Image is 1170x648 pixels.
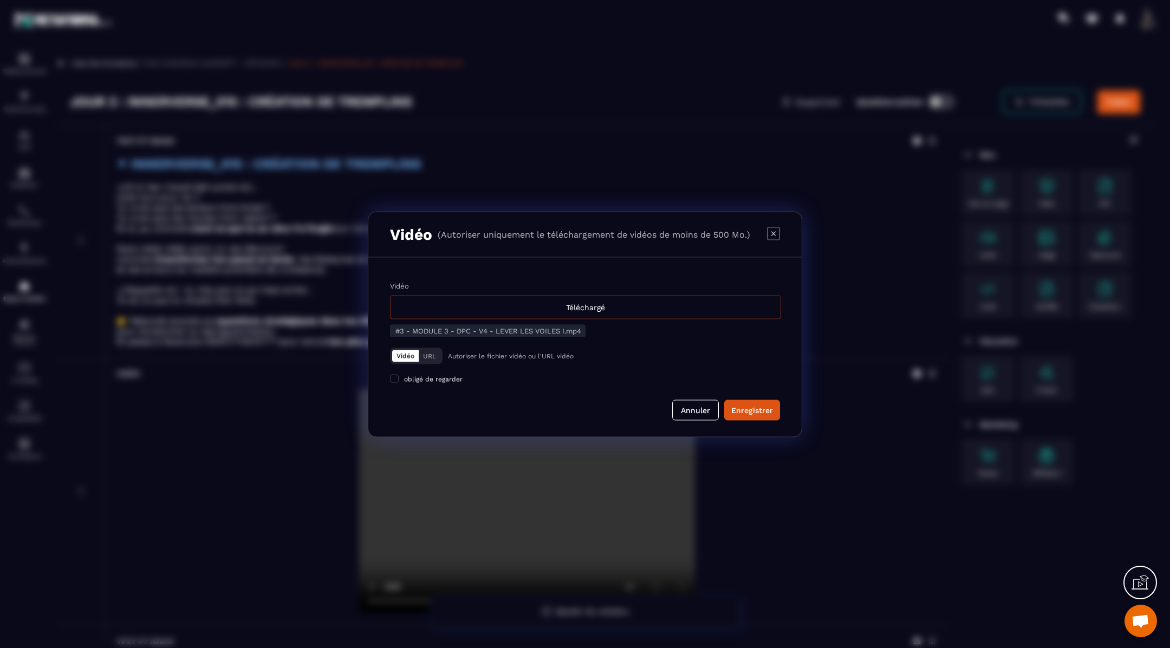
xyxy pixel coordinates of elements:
[1124,605,1157,637] a: Ouvrir le chat
[724,400,780,420] button: Enregistrer
[419,350,440,362] button: URL
[438,229,750,239] p: (Autoriser uniquement le téléchargement de vidéos de moins de 500 Mo.)
[448,352,574,359] p: Autoriser le fichier vidéo ou l'URL vidéo
[390,295,781,319] div: Téléchargé
[390,225,432,243] h3: Vidéo
[731,404,773,415] div: Enregistrer
[404,375,463,383] span: obligé de regarder
[672,400,719,420] button: Annuler
[395,326,581,335] span: #3 - MODULE 3 - DPC - V4 - LEVER LES VOILES I.mp4
[392,350,419,362] button: Vidéo
[390,282,409,290] label: Vidéo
